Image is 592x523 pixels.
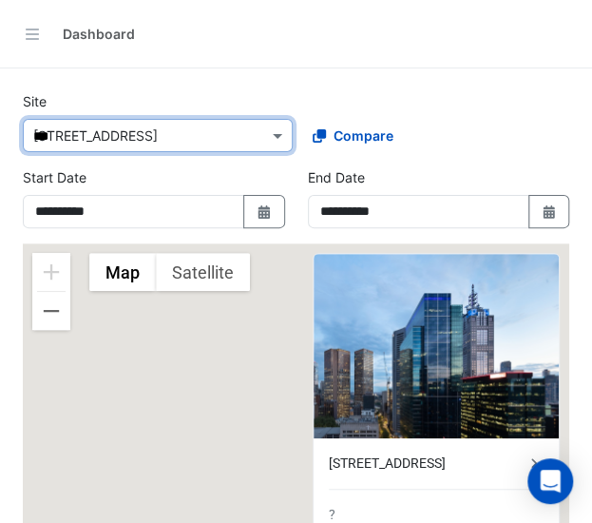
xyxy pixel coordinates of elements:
img: 121 Exhibition Street [314,254,559,438]
label: End Date [308,167,365,187]
div: Dashboard [63,24,135,44]
fa-icon: Select Date [256,203,273,220]
label: Site [23,91,47,111]
button: Compare [300,119,406,152]
button: Show satellite imagery [156,253,250,291]
div: Open Intercom Messenger [527,458,573,504]
button: Show street map [89,253,156,291]
button: Zoom out [32,292,70,330]
span: Compare [334,126,393,145]
label: Start Date [23,167,86,187]
div: [STREET_ADDRESS] [329,454,525,474]
button: Zoom in [32,253,70,291]
fa-icon: Select Date [541,203,558,220]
